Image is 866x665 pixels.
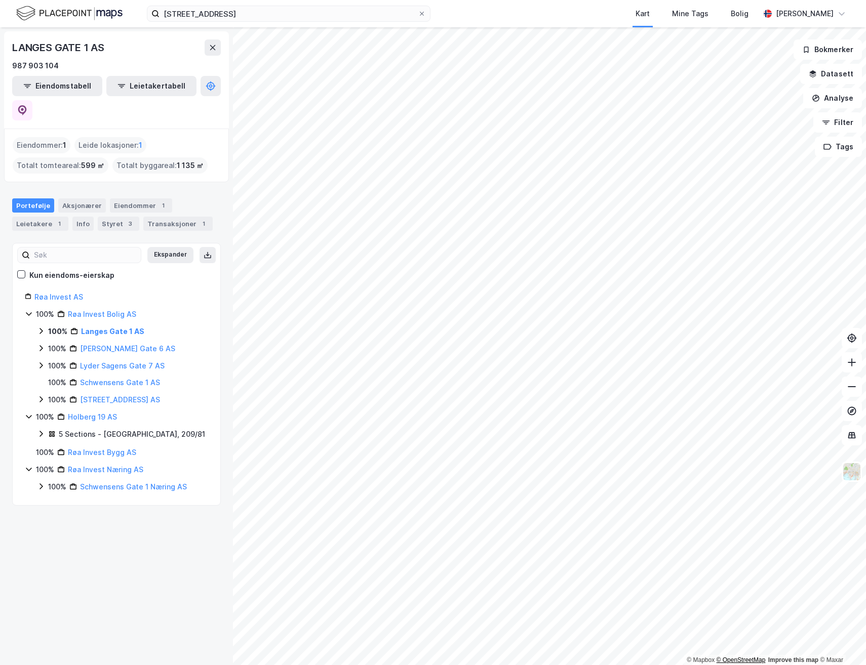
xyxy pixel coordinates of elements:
[687,656,715,663] a: Mapbox
[68,310,136,318] a: Røa Invest Bolig AS
[147,247,193,263] button: Ekspander
[794,39,862,60] button: Bokmerker
[68,465,143,474] a: Røa Invest Næring AS
[48,360,66,372] div: 100%
[12,217,68,231] div: Leietakere
[16,5,123,22] img: logo.f888ab2527a4732fd821a326f86c7f29.svg
[717,656,766,663] a: OpenStreetMap
[13,157,108,174] div: Totalt tomteareal :
[842,462,861,481] img: Z
[143,217,213,231] div: Transaksjoner
[12,198,54,213] div: Portefølje
[12,39,106,56] div: LANGES GATE 1 AS
[125,219,135,229] div: 3
[803,88,862,108] button: Analyse
[177,159,204,172] span: 1 135 ㎡
[48,394,66,406] div: 100%
[48,377,66,389] div: 100%
[58,198,106,213] div: Aksjonærer
[12,76,102,96] button: Eiendomstabell
[815,616,866,665] iframe: Chat Widget
[160,6,418,21] input: Søk på adresse, matrikkel, gårdeiere, leietakere eller personer
[36,464,54,476] div: 100%
[48,343,66,355] div: 100%
[68,412,117,421] a: Holberg 19 AS
[80,344,175,353] a: [PERSON_NAME] Gate 6 AS
[199,219,209,229] div: 1
[80,361,165,370] a: Lyder Sagens Gate 7 AS
[80,378,160,387] a: Schwensens Gate 1 AS
[110,198,172,213] div: Eiendommer
[112,157,208,174] div: Totalt byggareal :
[731,8,749,20] div: Bolig
[98,217,139,231] div: Styret
[139,139,142,151] span: 1
[768,656,818,663] a: Improve this map
[80,482,187,491] a: Schwensens Gate 1 Næring AS
[106,76,196,96] button: Leietakertabell
[63,139,66,151] span: 1
[13,137,70,153] div: Eiendommer :
[74,137,146,153] div: Leide lokasjoner :
[800,64,862,84] button: Datasett
[72,217,94,231] div: Info
[68,448,136,456] a: Røa Invest Bygg AS
[54,219,64,229] div: 1
[48,325,67,338] div: 100%
[815,616,866,665] div: Kontrollprogram for chat
[36,308,54,320] div: 100%
[672,8,708,20] div: Mine Tags
[30,247,141,263] input: Søk
[48,481,66,493] div: 100%
[34,293,83,301] a: Røa Invest AS
[81,327,144,336] a: Langes Gate 1 AS
[636,8,650,20] div: Kart
[29,269,114,281] div: Kun eiendoms-eierskap
[813,112,862,133] button: Filter
[80,395,160,404] a: [STREET_ADDRESS] AS
[776,8,834,20] div: [PERSON_NAME]
[36,446,54,459] div: 100%
[12,60,59,72] div: 987 903 104
[36,411,54,423] div: 100%
[815,137,862,157] button: Tags
[81,159,104,172] span: 599 ㎡
[158,200,168,211] div: 1
[59,428,205,440] div: 5 Sections - [GEOGRAPHIC_DATA], 209/81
